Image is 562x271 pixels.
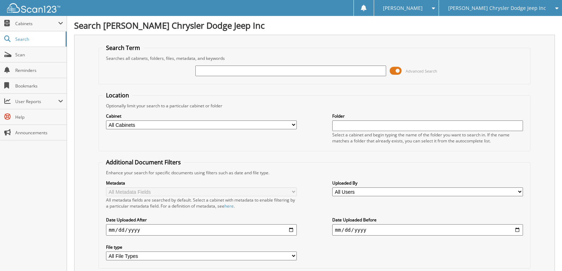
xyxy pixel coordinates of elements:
[448,6,546,10] span: [PERSON_NAME] Chrysler Dodge Jeep Inc
[15,83,63,89] span: Bookmarks
[102,158,184,166] legend: Additional Document Filters
[102,44,144,52] legend: Search Term
[224,203,234,209] a: here
[106,113,297,119] label: Cabinet
[383,6,423,10] span: [PERSON_NAME]
[102,170,527,176] div: Enhance your search for specific documents using filters such as date and file type.
[15,98,58,105] span: User Reports
[102,91,133,99] legend: Location
[102,103,527,109] div: Optionally limit your search to a particular cabinet or folder
[15,114,63,120] span: Help
[102,55,527,61] div: Searches all cabinets, folders, files, metadata, and keywords
[15,130,63,136] span: Announcements
[332,217,523,223] label: Date Uploaded Before
[15,21,58,27] span: Cabinets
[106,224,297,236] input: start
[15,67,63,73] span: Reminders
[106,180,297,186] label: Metadata
[74,19,555,31] h1: Search [PERSON_NAME] Chrysler Dodge Jeep Inc
[106,217,297,223] label: Date Uploaded After
[332,180,523,186] label: Uploaded By
[332,113,523,119] label: Folder
[7,3,60,13] img: scan123-logo-white.svg
[332,132,523,144] div: Select a cabinet and begin typing the name of the folder you want to search in. If the name match...
[106,244,297,250] label: File type
[15,52,63,58] span: Scan
[406,68,437,74] span: Advanced Search
[106,197,297,209] div: All metadata fields are searched by default. Select a cabinet with metadata to enable filtering b...
[332,224,523,236] input: end
[15,36,62,42] span: Search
